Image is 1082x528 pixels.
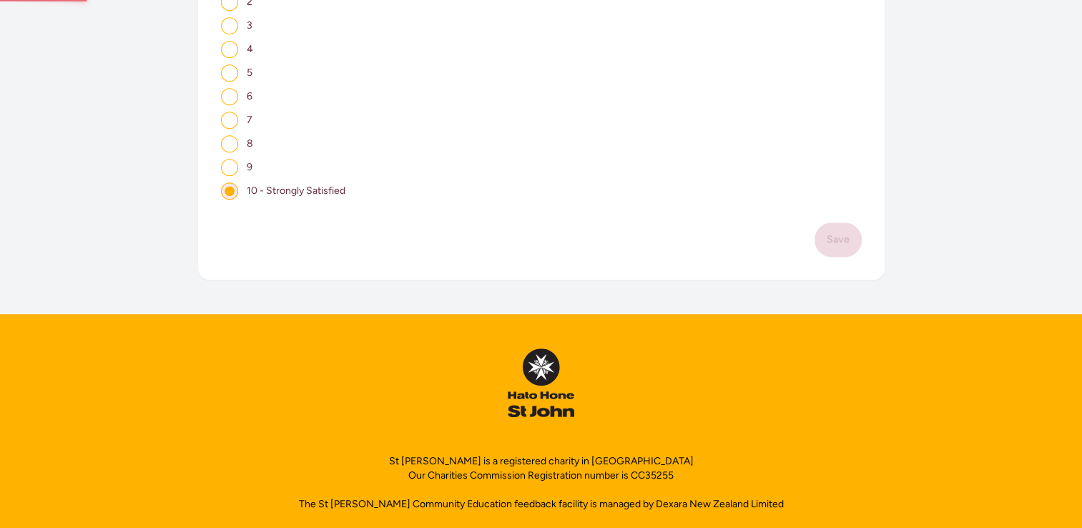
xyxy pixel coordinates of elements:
input: 3 [221,17,238,34]
input: 4 [221,41,238,58]
span: 8 [247,137,253,150]
span: 5 [247,67,252,79]
span: 7 [247,114,252,126]
input: 8 [221,135,238,152]
input: 9 [221,159,238,176]
p: The St [PERSON_NAME] Community Education feedback facility is managed by Dexara New Zealand Limited [299,497,784,512]
span: 3 [247,19,252,31]
input: 7 [221,112,238,129]
input: 6 [221,88,238,105]
input: 10 - Strongly Satisfied [221,182,238,200]
p: St [PERSON_NAME] is a registered charity in [GEOGRAPHIC_DATA] Our Charities Commission Registrati... [389,454,694,483]
input: 5 [221,64,238,82]
span: 4 [247,43,253,55]
span: 9 [247,161,252,173]
img: InPulse [508,348,574,417]
span: 10 - Strongly Satisfied [247,185,345,197]
span: 6 [247,90,252,102]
